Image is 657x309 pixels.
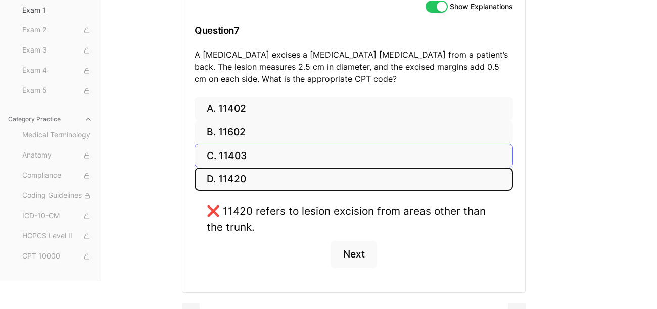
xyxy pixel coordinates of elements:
[22,150,92,161] span: Anatomy
[18,188,97,204] button: Coding Guidelines
[22,5,92,15] span: Exam 1
[22,130,92,141] span: Medical Terminology
[195,97,513,121] button: A. 11402
[18,147,97,164] button: Anatomy
[18,168,97,184] button: Compliance
[22,45,92,56] span: Exam 3
[195,144,513,168] button: C. 11403
[22,211,92,222] span: ICD-10-CM
[450,3,513,10] label: Show Explanations
[18,22,97,38] button: Exam 2
[18,127,97,143] button: Medical Terminology
[207,203,501,234] div: ❌ 11420 refers to lesion excision from areas other than the trunk.
[195,168,513,191] button: D. 11420
[18,208,97,224] button: ICD-10-CM
[18,248,97,265] button: CPT 10000
[22,231,92,242] span: HCPCS Level II
[22,271,92,282] span: CPT 20000
[18,2,97,18] button: Exam 1
[22,251,92,262] span: CPT 10000
[331,241,377,268] button: Next
[18,269,97,285] button: CPT 20000
[22,25,92,36] span: Exam 2
[4,111,97,127] button: Category Practice
[22,190,92,201] span: Coding Guidelines
[18,83,97,99] button: Exam 5
[22,65,92,76] span: Exam 4
[195,121,513,144] button: B. 11602
[18,228,97,244] button: HCPCS Level II
[195,48,513,85] p: A [MEDICAL_DATA] excises a [MEDICAL_DATA] [MEDICAL_DATA] from a patient’s back. The lesion measur...
[18,63,97,79] button: Exam 4
[195,16,513,45] h3: Question 7
[22,170,92,181] span: Compliance
[22,85,92,96] span: Exam 5
[18,42,97,59] button: Exam 3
